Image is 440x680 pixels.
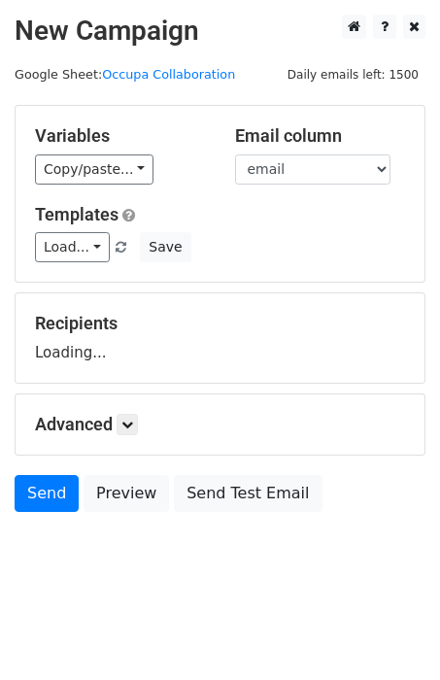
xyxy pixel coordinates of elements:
[15,475,79,512] a: Send
[102,67,235,82] a: Occupa Collaboration
[35,154,153,185] a: Copy/paste...
[84,475,169,512] a: Preview
[35,232,110,262] a: Load...
[35,313,405,334] h5: Recipients
[281,67,425,82] a: Daily emails left: 1500
[35,125,206,147] h5: Variables
[35,313,405,363] div: Loading...
[235,125,406,147] h5: Email column
[174,475,322,512] a: Send Test Email
[15,15,425,48] h2: New Campaign
[35,414,405,435] h5: Advanced
[140,232,190,262] button: Save
[15,67,235,82] small: Google Sheet:
[281,64,425,85] span: Daily emails left: 1500
[35,204,118,224] a: Templates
